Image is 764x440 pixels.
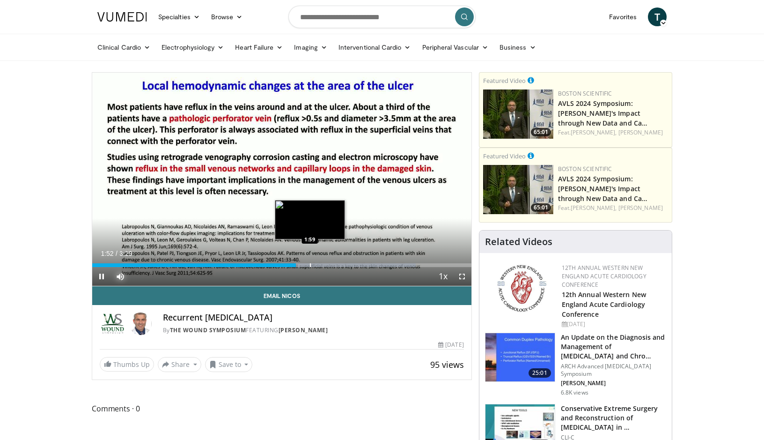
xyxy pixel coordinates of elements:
[494,38,542,57] a: Business
[288,6,476,28] input: Search topics, interventions
[529,368,551,378] span: 25:01
[92,73,471,286] video-js: Video Player
[92,263,471,267] div: Progress Bar
[275,200,345,239] img: image.jpeg
[531,203,551,212] span: 65:01
[205,357,253,372] button: Save to
[288,38,333,57] a: Imaging
[483,165,553,214] a: 65:01
[100,357,154,372] a: Thumbs Up
[163,313,464,323] h4: Recurrent [MEDICAL_DATA]
[618,128,663,136] a: [PERSON_NAME]
[206,7,249,26] a: Browse
[417,38,494,57] a: Peripheral Vascular
[229,38,288,57] a: Heart Failure
[101,250,113,257] span: 1:52
[92,286,471,305] a: Email Nicos
[92,38,156,57] a: Clinical Cardio
[562,320,664,328] div: [DATE]
[111,267,130,286] button: Mute
[562,290,646,319] a: 12th Annual Western New England Acute Cardiology Conference
[156,38,229,57] a: Electrophysiology
[483,152,526,160] small: Featured Video
[170,326,246,334] a: The Wound Symposium
[603,7,642,26] a: Favorites
[561,333,666,361] h3: An Update on the Diagnosis and Management of [MEDICAL_DATA] and Chro…
[129,313,152,335] img: Avatar
[558,128,668,137] div: Feat.
[438,341,463,349] div: [DATE]
[618,204,663,212] a: [PERSON_NAME]
[483,89,553,139] a: 65:01
[119,250,132,257] span: 3:29
[97,12,147,22] img: VuMedi Logo
[483,89,553,139] img: 607839b9-54d4-4fb2-9520-25a5d2532a31.150x105_q85_crop-smart_upscale.jpg
[430,359,464,370] span: 95 views
[434,267,453,286] button: Playback Rate
[558,174,647,203] a: AVLS 2024 Symposium: [PERSON_NAME]'s Impact through New Data and Ca…
[561,404,666,432] h3: Conservative Extreme Surgery and Reconstruction of [MEDICAL_DATA] in …
[158,357,201,372] button: Share
[100,313,125,335] img: The Wound Symposium
[485,236,552,247] h4: Related Videos
[116,250,118,257] span: /
[153,7,206,26] a: Specialties
[561,380,666,387] p: [PERSON_NAME]
[333,38,417,57] a: Interventional Cardio
[531,128,551,136] span: 65:01
[648,7,667,26] a: T
[571,128,617,136] a: [PERSON_NAME],
[561,389,588,396] p: 6.8K views
[485,333,555,382] img: 9upAlZOa1Rr5wgaX4xMDoxOjBrO-I4W8.150x105_q85_crop-smart_upscale.jpg
[279,326,328,334] a: [PERSON_NAME]
[558,99,647,127] a: AVLS 2024 Symposium: [PERSON_NAME]'s Impact through New Data and Ca…
[92,403,472,415] span: Comments 0
[92,267,111,286] button: Pause
[483,165,553,214] img: 607839b9-54d4-4fb2-9520-25a5d2532a31.150x105_q85_crop-smart_upscale.jpg
[483,76,526,85] small: Featured Video
[571,204,617,212] a: [PERSON_NAME],
[453,267,471,286] button: Fullscreen
[496,264,548,313] img: 0954f259-7907-4053-a817-32a96463ecc8.png.150x105_q85_autocrop_double_scale_upscale_version-0.2.png
[558,204,668,212] div: Feat.
[485,333,666,396] a: 25:01 An Update on the Diagnosis and Management of [MEDICAL_DATA] and Chro… ARCH Advanced [MEDICA...
[561,363,666,378] p: ARCH Advanced [MEDICAL_DATA] Symposium
[163,326,464,335] div: By FEATURING
[558,89,612,97] a: Boston Scientific
[562,264,646,289] a: 12th Annual Western New England Acute Cardiology Conference
[558,165,612,173] a: Boston Scientific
